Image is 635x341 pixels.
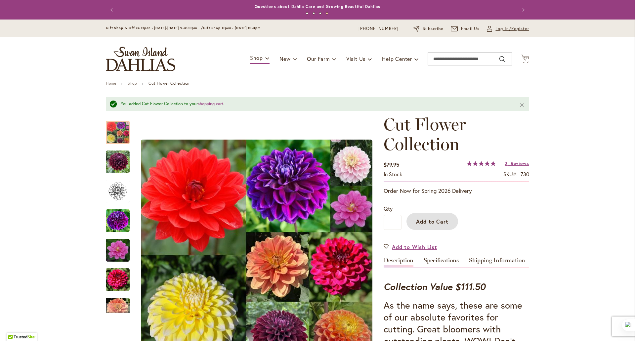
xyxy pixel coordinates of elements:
span: 1 [524,58,526,62]
span: Our Farm [307,55,329,62]
span: Reviews [511,160,529,166]
span: Add to Wish List [392,243,437,251]
span: Qty [384,205,393,212]
div: Cut Flower Collection [106,232,136,262]
span: $79.95 [384,161,399,168]
a: Home [106,81,116,86]
img: Cut Flower Collection [106,150,130,174]
img: Cut Flower Collection [106,238,130,262]
span: Help Center [382,55,412,62]
span: Shop [250,54,263,61]
button: 1 [521,55,529,64]
button: 1 of 4 [306,12,308,15]
strong: SKU [503,171,518,178]
div: 100% [467,161,496,166]
img: Cut Flower Collection [106,268,130,291]
a: Description [384,257,413,267]
span: Gift Shop Open - [DATE] 10-3pm [203,26,261,30]
a: Specifications [424,257,459,267]
span: In stock [384,171,402,178]
img: Cut Flower Collection [106,179,130,203]
span: Add to Cart [416,218,449,225]
a: 2 Reviews [505,160,529,166]
div: You added Cut Flower Collection to your . [121,101,509,107]
button: Add to Cart [406,213,458,230]
div: CUT FLOWER COLLECTION [106,114,136,144]
a: Questions about Dahlia Care and Growing Beautiful Dahlias [255,4,380,9]
div: Cut Flower Collection [106,203,136,232]
span: Email Us [461,25,480,32]
span: New [279,55,290,62]
img: Cut Flower Collection [106,209,130,233]
a: store logo [106,47,175,71]
button: 3 of 4 [319,12,321,15]
a: Shop [128,81,137,86]
button: Next [516,3,529,17]
div: Cut Flower Collection [106,144,136,173]
div: 730 [521,171,529,178]
span: Subscribe [423,25,444,32]
span: Cut Flower Collection [384,114,466,154]
iframe: Launch Accessibility Center [5,318,23,336]
button: Previous [106,3,119,17]
span: 2 [505,160,508,166]
a: Subscribe [413,25,444,32]
a: Email Us [451,25,480,32]
a: [PHONE_NUMBER] [359,25,399,32]
div: Cut Flower Collection [106,262,136,291]
a: Log In/Register [487,25,529,32]
p: Order Now for Spring 2026 Delivery [384,187,529,195]
button: 2 of 4 [313,12,315,15]
div: Next [106,303,130,313]
strong: Collection Value $111.50 [384,280,486,293]
span: Log In/Register [495,25,529,32]
div: Availability [384,171,402,178]
a: shopping cart [198,101,223,107]
a: Shipping Information [469,257,525,267]
div: Cut Flower Collection [106,291,136,320]
button: 4 of 4 [326,12,328,15]
strong: Cut Flower Collection [148,81,190,86]
a: Add to Wish List [384,243,437,251]
span: Gift Shop & Office Open - [DATE]-[DATE] 9-4:30pm / [106,26,203,30]
div: Cut Flower Collection [106,173,136,203]
span: Visit Us [346,55,365,62]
